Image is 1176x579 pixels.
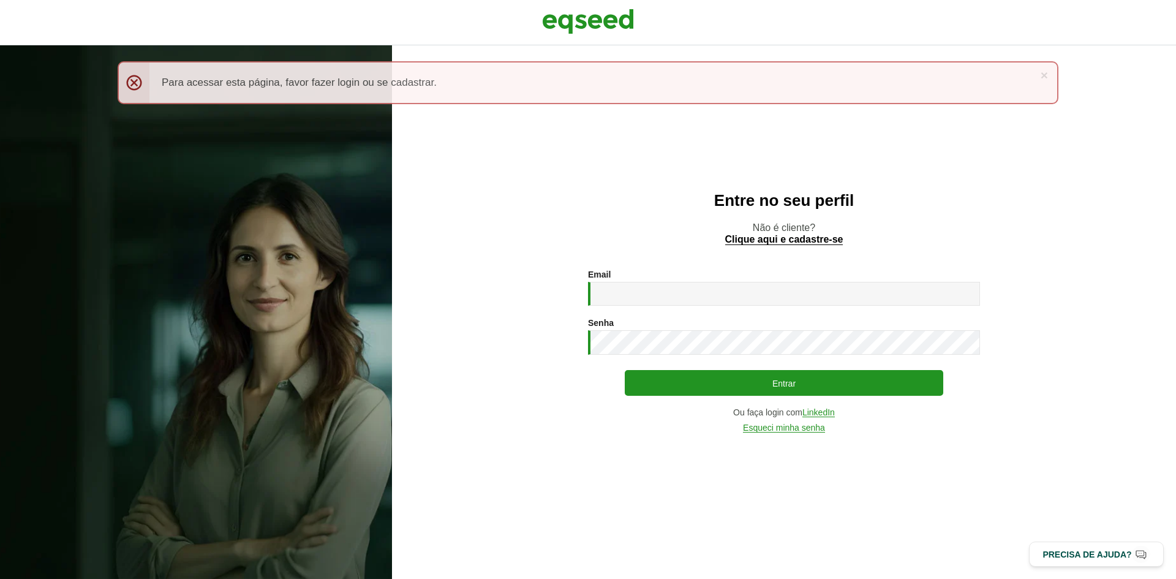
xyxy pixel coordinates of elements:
[743,423,825,433] a: Esqueci minha senha
[1041,69,1048,81] a: ×
[588,319,614,327] label: Senha
[118,61,1058,104] div: Para acessar esta página, favor fazer login ou se cadastrar.
[542,6,634,37] img: EqSeed Logo
[588,270,611,279] label: Email
[802,408,835,417] a: LinkedIn
[417,192,1151,210] h2: Entre no seu perfil
[588,408,980,417] div: Ou faça login com
[725,235,843,245] a: Clique aqui e cadastre-se
[625,370,943,396] button: Entrar
[417,222,1151,245] p: Não é cliente?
